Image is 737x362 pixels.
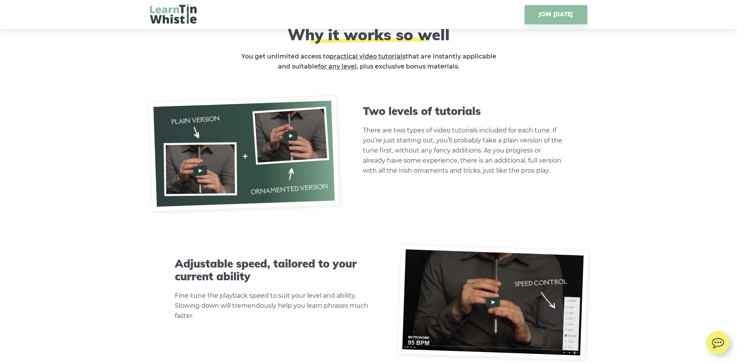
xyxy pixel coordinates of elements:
[706,331,729,351] img: chat.svg
[318,63,357,70] span: for any level
[525,5,587,24] a: JOIN [DATE]
[330,53,406,60] span: practical video tutorials
[150,4,197,24] img: LearnTinWhistle.com
[227,25,510,44] h2: Why it works so well
[363,105,562,118] h3: Two levels of tutorials
[363,125,562,176] p: There are two types of video tutorials included for each tune. If you’re just starting out, you’l...
[175,291,374,321] p: Fine-tune the playback speed to suit your level and ability. Slowing down will tremendously help ...
[175,257,374,283] h3: Adjustable speed, tailored to your current ability
[241,53,496,70] strong: You get unlimited access to that are instantly applicable and suitable , plus exclusive bonus mat...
